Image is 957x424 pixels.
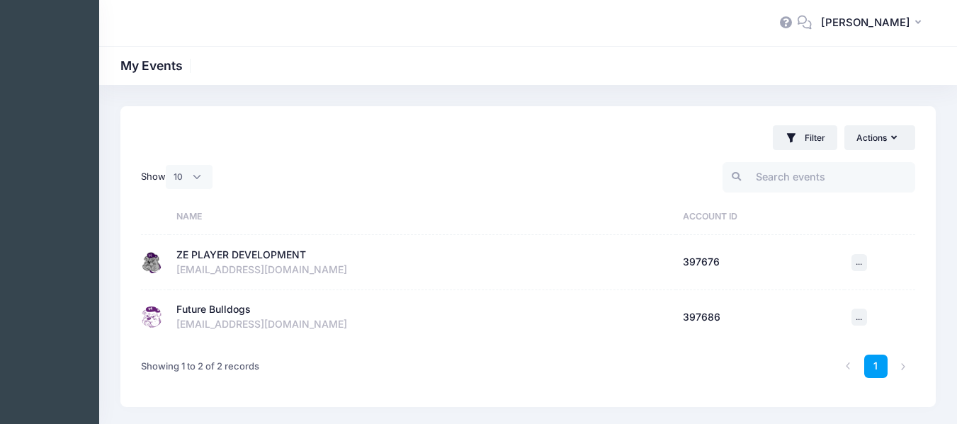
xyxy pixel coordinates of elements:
span: [PERSON_NAME] [821,15,910,30]
button: [PERSON_NAME] [812,7,936,40]
td: 397676 [676,235,844,290]
img: ZE PLAYER DEVELOPMENT [141,252,162,273]
label: Show [141,165,213,189]
span: ... [856,257,862,267]
button: Actions [844,125,915,149]
td: 397686 [676,290,844,345]
button: Filter [773,125,837,150]
select: Show [166,165,213,189]
div: Showing 1 to 2 of 2 records [141,350,259,383]
button: ... [851,309,867,326]
span: ... [856,312,862,322]
h1: My Events [120,58,195,73]
div: Future Bulldogs [176,302,251,317]
img: Future Bulldogs [141,306,162,328]
div: ZE PLAYER DEVELOPMENT [176,248,306,263]
th: Account ID: activate to sort column ascending [676,198,844,235]
button: ... [851,254,867,271]
div: [EMAIL_ADDRESS][DOMAIN_NAME] [176,317,669,332]
input: Search events [723,162,915,193]
th: Name: activate to sort column ascending [169,198,676,235]
a: 1 [864,355,888,378]
div: [EMAIL_ADDRESS][DOMAIN_NAME] [176,263,669,277]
